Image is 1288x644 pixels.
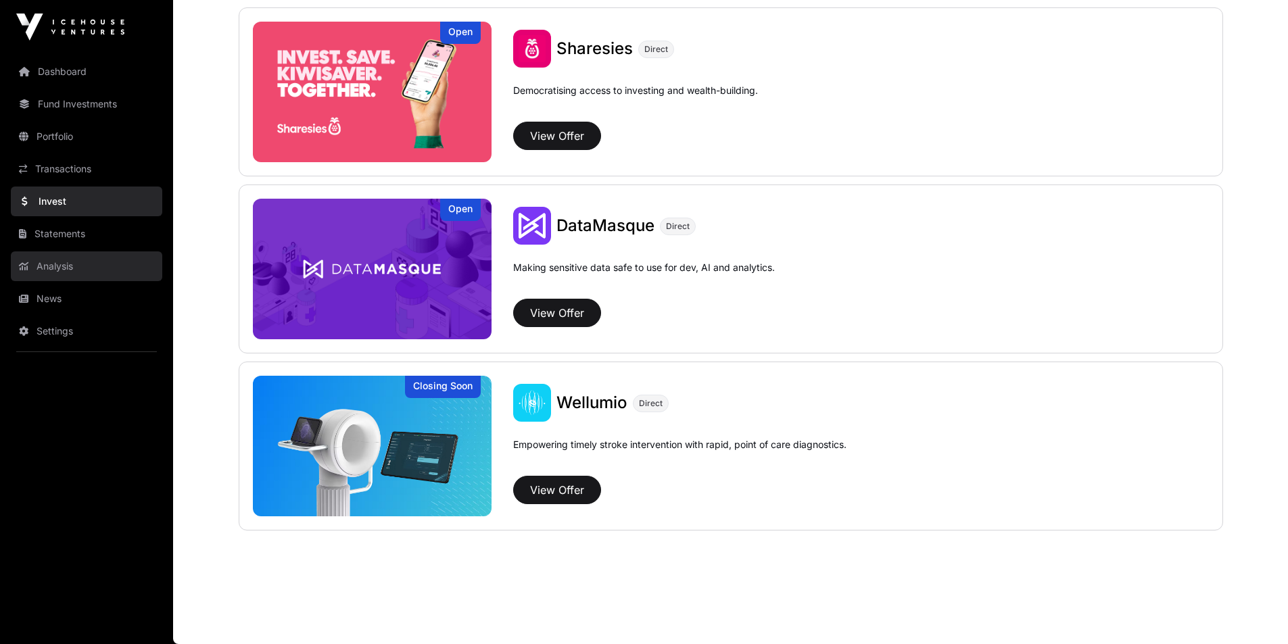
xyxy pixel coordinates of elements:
img: Wellumio [253,376,492,516]
img: Sharesies [513,30,551,68]
span: Wellumio [556,393,627,412]
img: Sharesies [253,22,492,162]
a: Fund Investments [11,89,162,119]
p: Democratising access to investing and wealth-building. [513,84,758,116]
a: WellumioClosing Soon [253,376,492,516]
span: DataMasque [556,216,654,235]
a: Settings [11,316,162,346]
p: Empowering timely stroke intervention with rapid, point of care diagnostics. [513,438,846,470]
a: Portfolio [11,122,162,151]
img: DataMasque [513,207,551,245]
img: Wellumio [513,384,551,422]
span: Direct [639,398,663,409]
img: Icehouse Ventures Logo [16,14,124,41]
a: Analysis [11,251,162,281]
button: View Offer [513,122,601,150]
button: View Offer [513,476,601,504]
a: Statements [11,219,162,249]
a: DataMasque [556,215,654,237]
a: DataMasqueOpen [253,199,492,339]
iframe: Chat Widget [1220,579,1288,644]
div: Open [440,199,481,221]
a: Dashboard [11,57,162,86]
a: Wellumio [556,392,627,414]
span: Direct [644,44,668,55]
img: DataMasque [253,199,492,339]
div: Closing Soon [405,376,481,398]
p: Making sensitive data safe to use for dev, AI and analytics. [513,261,775,293]
a: Sharesies [556,38,633,59]
a: SharesiesOpen [253,22,492,162]
a: News [11,284,162,314]
a: Transactions [11,154,162,184]
button: View Offer [513,299,601,327]
span: Direct [666,221,690,232]
a: Invest [11,187,162,216]
div: Open [440,22,481,44]
span: Sharesies [556,39,633,58]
